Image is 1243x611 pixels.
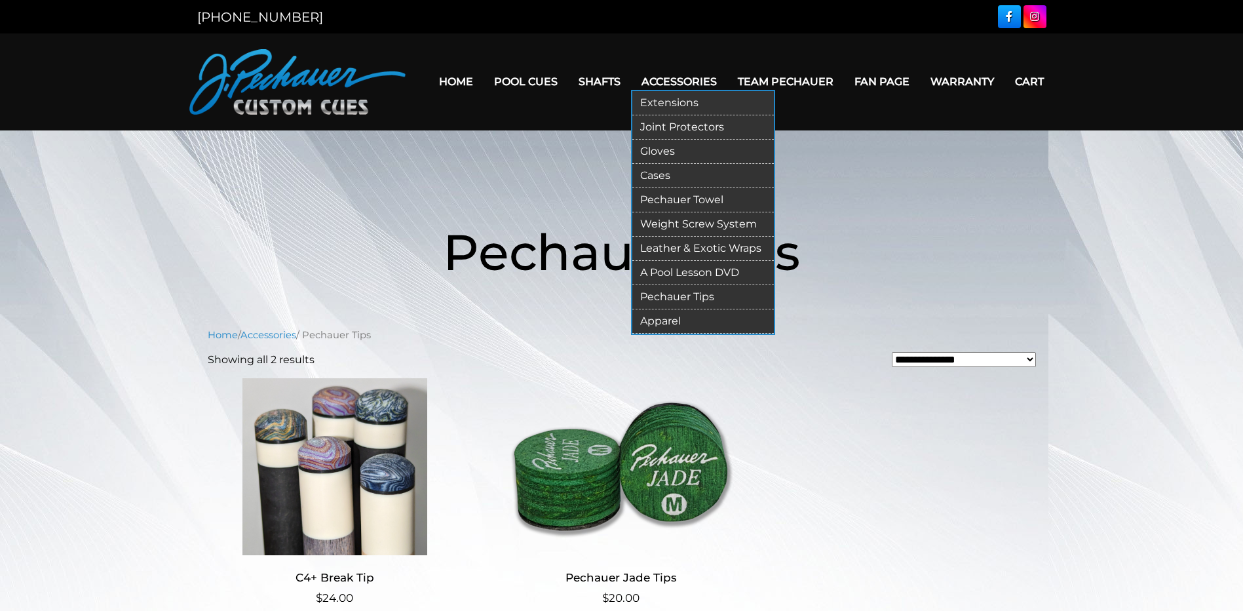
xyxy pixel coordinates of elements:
[208,378,463,555] img: C4+ Break Tip
[493,566,748,590] h2: Pechauer Jade Tips
[208,328,1036,342] nav: Breadcrumb
[208,329,238,341] a: Home
[602,591,640,604] bdi: 20.00
[632,115,774,140] a: Joint Protectors
[493,378,748,555] img: Pechauer Jade Tips
[316,591,353,604] bdi: 24.00
[632,285,774,309] a: Pechauer Tips
[920,65,1004,98] a: Warranty
[568,65,631,98] a: Shafts
[602,591,609,604] span: $
[632,140,774,164] a: Gloves
[632,164,774,188] a: Cases
[443,222,800,283] span: Pechauer Tips
[316,591,322,604] span: $
[429,65,484,98] a: Home
[727,65,844,98] a: Team Pechauer
[197,9,323,25] a: [PHONE_NUMBER]
[632,309,774,334] a: Apparel
[844,65,920,98] a: Fan Page
[632,237,774,261] a: Leather & Exotic Wraps
[631,65,727,98] a: Accessories
[493,378,748,607] a: Pechauer Jade Tips $20.00
[189,49,406,115] img: Pechauer Custom Cues
[1004,65,1054,98] a: Cart
[208,378,463,607] a: C4+ Break Tip $24.00
[240,329,296,341] a: Accessories
[208,566,463,590] h2: C4+ Break Tip
[484,65,568,98] a: Pool Cues
[208,352,315,368] p: Showing all 2 results
[632,91,774,115] a: Extensions
[632,212,774,237] a: Weight Screw System
[632,261,774,285] a: A Pool Lesson DVD
[892,352,1036,367] select: Shop order
[632,188,774,212] a: Pechauer Towel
